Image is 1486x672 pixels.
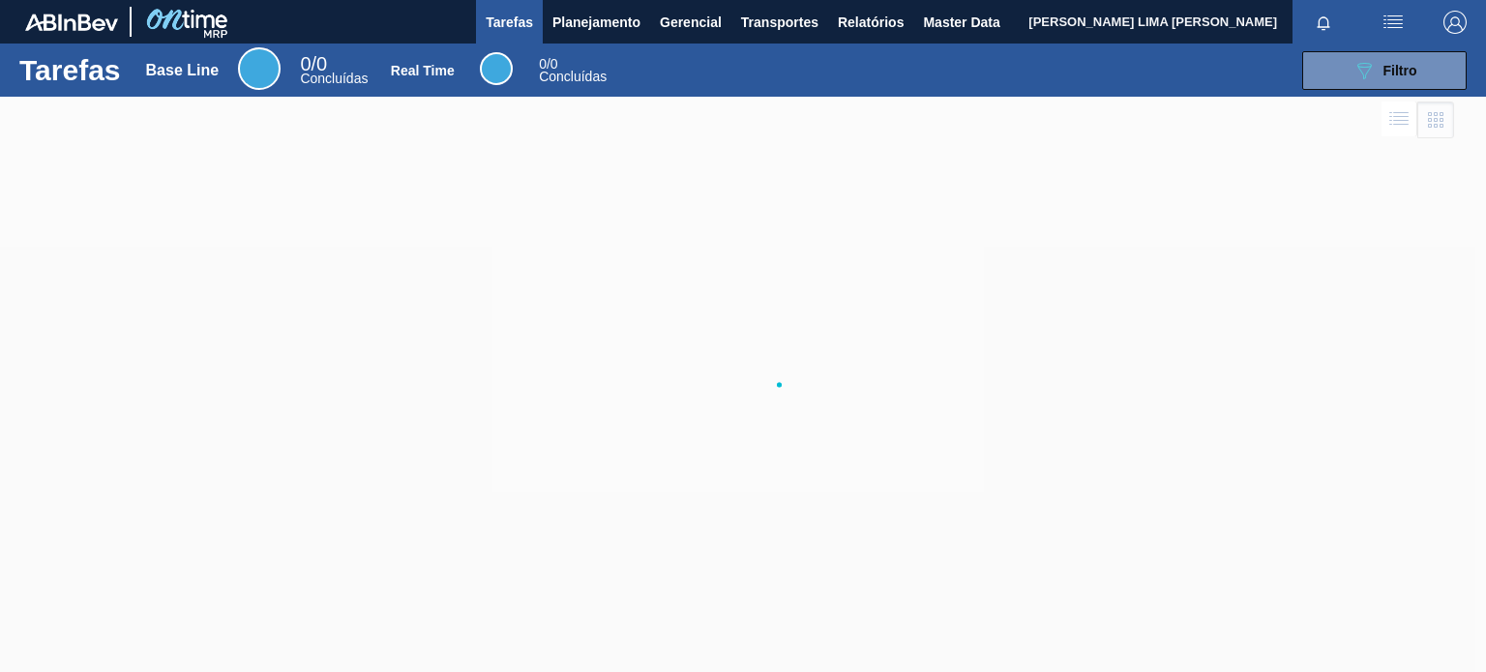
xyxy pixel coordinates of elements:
[19,59,121,81] h1: Tarefas
[25,14,118,31] img: TNhmsLtSVTkK8tSr43FrP2fwEKptu5GPRR3wAAAABJRU5ErkJggg==
[539,69,607,84] span: Concluídas
[391,63,455,78] div: Real Time
[1382,11,1405,34] img: userActions
[480,52,513,85] div: Real Time
[1383,63,1417,78] span: Filtro
[1443,11,1467,34] img: Logout
[539,56,557,72] span: / 0
[552,11,640,34] span: Planejamento
[1302,51,1467,90] button: Filtro
[300,53,327,74] span: / 0
[660,11,722,34] span: Gerencial
[300,56,368,85] div: Base Line
[838,11,904,34] span: Relatórios
[923,11,999,34] span: Master Data
[1293,9,1354,36] button: Notificações
[300,71,368,86] span: Concluídas
[539,56,547,72] span: 0
[238,47,281,90] div: Base Line
[146,62,220,79] div: Base Line
[741,11,818,34] span: Transportes
[486,11,533,34] span: Tarefas
[300,53,311,74] span: 0
[539,58,607,83] div: Real Time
